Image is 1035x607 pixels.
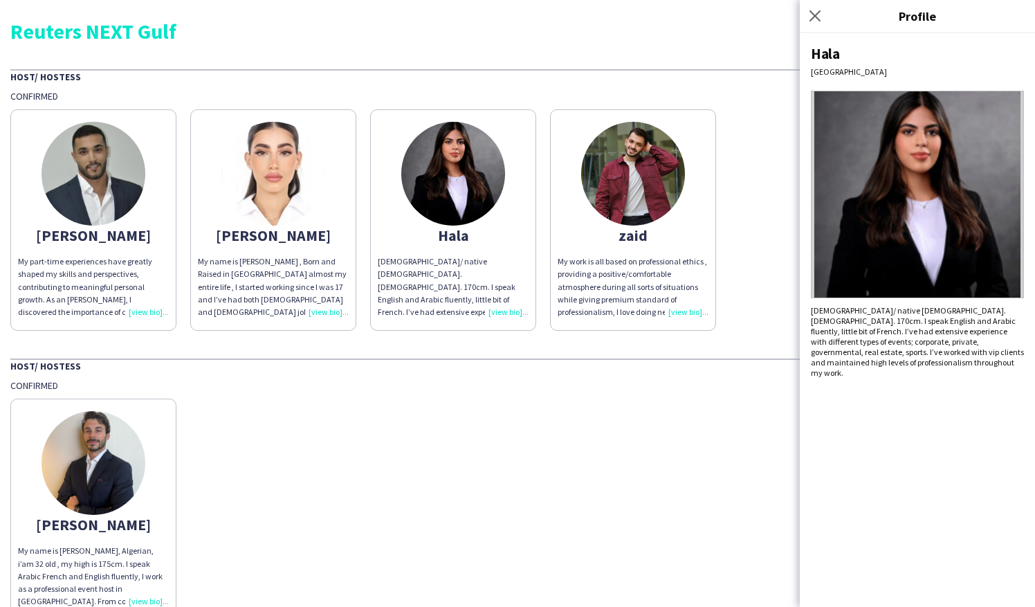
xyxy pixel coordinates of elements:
[811,91,1024,298] img: Crew avatar or photo
[811,44,1024,63] div: Hala
[378,229,529,242] div: Hala
[18,518,169,531] div: [PERSON_NAME]
[558,255,708,318] div: My work is all based on professional ethics , providing a positive/comfortable atmosphere during ...
[198,229,349,242] div: [PERSON_NAME]
[800,7,1035,25] h3: Profile
[18,255,169,318] div: My part-time experiences have greatly shaped my skills and perspectives, contributing to meaningf...
[10,21,1025,42] div: Reuters NEXT Gulf
[10,90,1025,102] div: Confirmed
[10,359,1025,372] div: Host/ Hostess
[401,122,505,226] img: thumb-68a0e79732ed7.jpeg
[558,229,708,242] div: zaid
[42,411,145,515] img: thumb-685bf4662badf.jpg
[581,122,685,226] img: thumb-0abc8545-ac6c-4045-9ff6-bf7ec7d3b2d0.jpg
[42,122,145,226] img: thumb-6656fbc3a5347.jpeg
[10,69,1025,83] div: Host/ Hostess
[18,229,169,242] div: [PERSON_NAME]
[221,122,325,226] img: thumb-68775f4007b27.jpeg
[811,66,1024,77] div: [GEOGRAPHIC_DATA]
[378,255,529,318] div: [DEMOGRAPHIC_DATA]/ native [DEMOGRAPHIC_DATA]. [DEMOGRAPHIC_DATA]. 170cm. I speak English and Ara...
[811,305,1024,378] div: [DEMOGRAPHIC_DATA]/ native [DEMOGRAPHIC_DATA]. [DEMOGRAPHIC_DATA]. 170cm. I speak English and Ara...
[198,255,349,318] div: My name is [PERSON_NAME] , Born and Raised in [GEOGRAPHIC_DATA] almost my entire life , I started...
[10,379,1025,392] div: Confirmed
